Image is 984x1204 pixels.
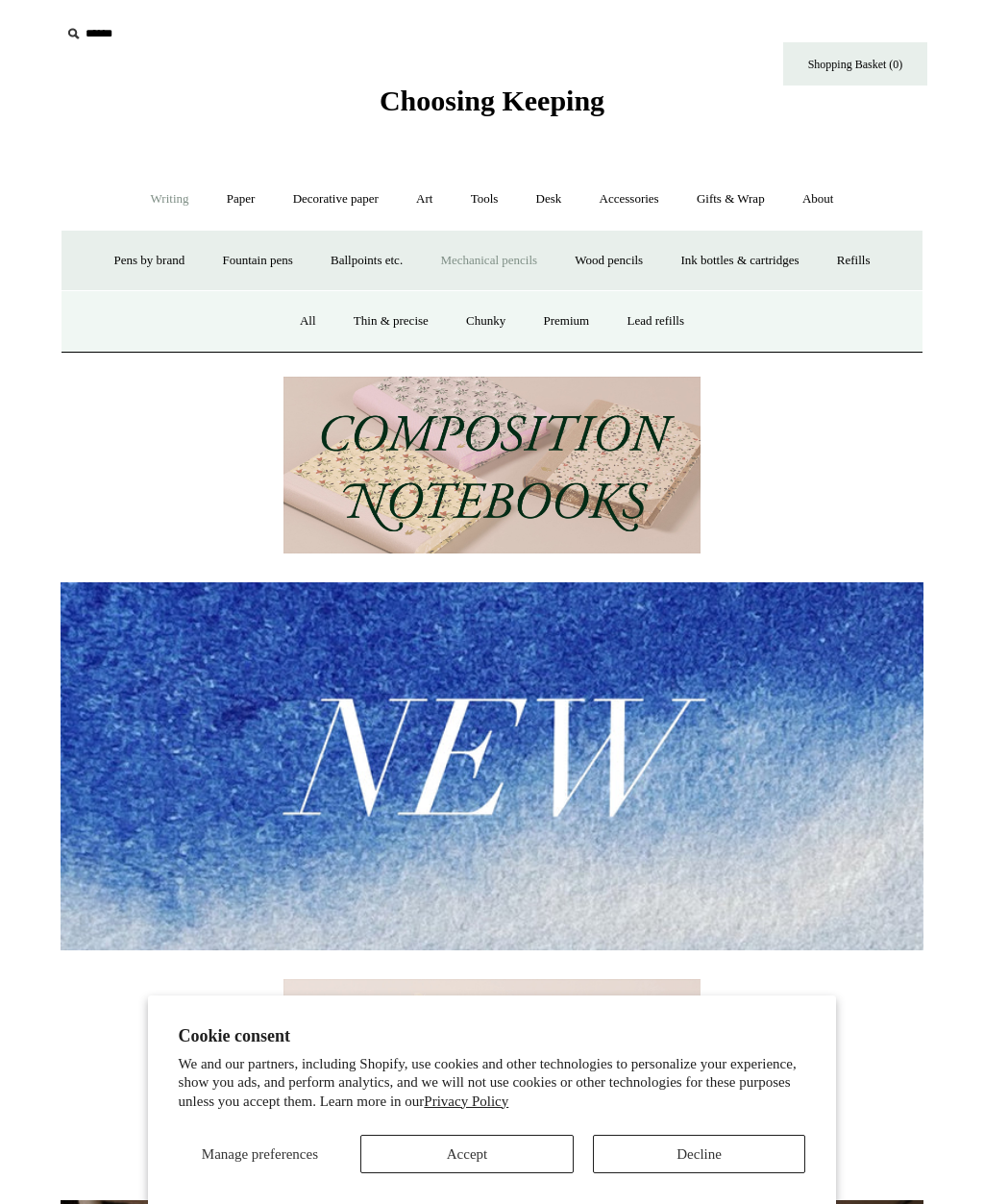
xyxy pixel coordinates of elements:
a: Art [399,174,450,225]
a: Fountain pens [205,235,309,286]
a: Decorative paper [276,174,396,225]
button: Accept [360,1135,574,1173]
a: Tools [454,174,516,225]
a: Choosing Keeping [380,100,604,113]
button: Decline [593,1135,806,1173]
a: Refills [820,235,888,286]
span: Choosing Keeping [380,85,604,116]
a: Gifts & Wrap [679,174,782,225]
a: Lead refills [609,296,701,347]
a: Thin & precise [336,296,446,347]
a: Premium [527,296,607,347]
a: Ballpoints etc. [313,235,420,286]
a: Privacy Policy [424,1093,508,1109]
img: The Deli Counter [283,979,701,1157]
a: Writing [134,174,207,225]
a: Wood pencils [557,235,660,286]
a: Paper [209,174,273,225]
a: Shopping Basket (0) [783,42,927,86]
a: About [785,174,851,225]
a: Mechanical pencils [423,235,554,286]
a: Chunky [449,296,523,347]
img: New.jpg__PID:f73bdf93-380a-4a35-bcfe-7823039498e1 [61,582,923,949]
a: Pens by brand [97,235,203,286]
p: We and our partners, including Shopify, use cookies and other technologies to personalize your ex... [179,1055,806,1112]
h2: Cookie consent [179,1026,806,1046]
a: All [283,296,333,347]
span: Manage preferences [202,1146,318,1162]
a: Desk [519,174,579,225]
button: Manage preferences [179,1135,342,1173]
a: Ink bottles & cartridges [663,235,816,286]
img: 202302 Composition ledgers.jpg__PID:69722ee6-fa44-49dd-a067-31375e5d54ec [283,377,701,554]
a: Accessories [582,174,676,225]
